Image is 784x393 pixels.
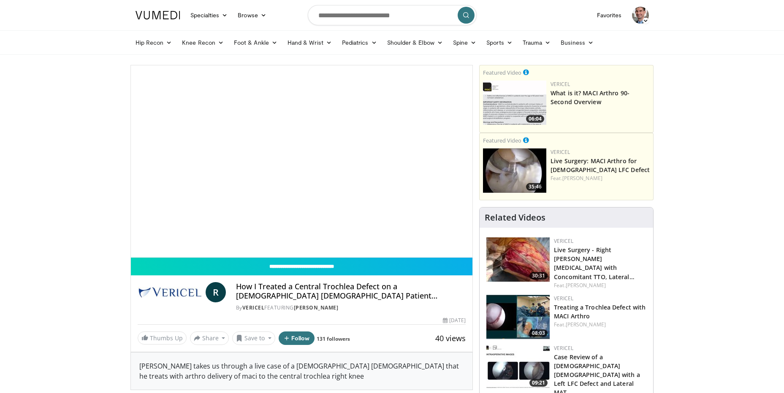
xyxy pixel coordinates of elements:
[566,282,606,289] a: [PERSON_NAME]
[529,272,548,280] span: 30:31
[632,7,649,24] img: Avatar
[279,331,315,345] button: Follow
[483,69,521,76] small: Featured Video
[236,282,466,300] h4: How I Treated a Central Trochlea Defect on a [DEMOGRAPHIC_DATA] [DEMOGRAPHIC_DATA] Patient…
[562,175,602,182] a: [PERSON_NAME]
[526,115,544,123] span: 06:04
[177,34,229,51] a: Knee Recon
[486,345,550,389] img: 7de77933-103b-4dce-a29e-51e92965dfc4.150x105_q85_crop-smart_upscale.jpg
[526,183,544,191] span: 35:46
[486,345,550,389] a: 09:21
[551,157,650,174] a: Live Surgery: MACI Arthro for [DEMOGRAPHIC_DATA] LFC Defect
[483,137,521,144] small: Featured Video
[233,7,271,24] a: Browse
[556,34,599,51] a: Business
[566,321,606,328] a: [PERSON_NAME]
[483,81,546,125] img: aa6cc8ed-3dbf-4b6a-8d82-4a06f68b6688.150x105_q85_crop-smart_upscale.jpg
[190,331,229,345] button: Share
[554,282,646,289] div: Feat.
[337,34,382,51] a: Pediatrics
[131,65,473,258] video-js: Video Player
[529,379,548,387] span: 09:21
[206,282,226,302] a: R
[443,317,466,324] div: [DATE]
[317,335,350,342] a: 131 followers
[551,81,570,88] a: Vericel
[554,321,646,328] div: Feat.
[382,34,448,51] a: Shoulder & Elbow
[551,148,570,156] a: Vericel
[435,333,466,343] span: 40 views
[294,304,339,311] a: [PERSON_NAME]
[229,34,282,51] a: Foot & Ankle
[138,282,202,302] img: Vericel
[483,148,546,193] a: 35:46
[486,237,550,282] a: 30:31
[554,295,573,302] a: Vericel
[483,81,546,125] a: 06:04
[486,295,550,339] a: 08:03
[138,331,187,345] a: Thumbs Up
[483,148,546,193] img: eb023345-1e2d-4374-a840-ddbc99f8c97c.150x105_q85_crop-smart_upscale.jpg
[486,295,550,339] img: 0de30d39-bfe3-4001-9949-87048a0d8692.150x105_q85_crop-smart_upscale.jpg
[554,246,635,280] a: Live Surgery - Right [PERSON_NAME][MEDICAL_DATA] with Concomitant TTO, Lateral…
[485,213,545,223] h4: Related Videos
[554,345,573,352] a: Vericel
[554,237,573,245] a: Vericel
[131,353,473,390] div: [PERSON_NAME] takes us through a live case of a [DEMOGRAPHIC_DATA] [DEMOGRAPHIC_DATA] that he tre...
[282,34,337,51] a: Hand & Wrist
[136,11,180,19] img: VuMedi Logo
[592,7,627,24] a: Favorites
[481,34,518,51] a: Sports
[236,304,466,312] div: By FEATURING
[232,331,275,345] button: Save to
[308,5,477,25] input: Search topics, interventions
[486,237,550,282] img: f2822210-6046-4d88-9b48-ff7c77ada2d7.150x105_q85_crop-smart_upscale.jpg
[529,329,548,337] span: 08:03
[130,34,177,51] a: Hip Recon
[551,89,629,106] a: What is it? MACI Arthro 90-Second Overview
[518,34,556,51] a: Trauma
[554,303,646,320] a: Treating a Trochlea Defect with MACI Arthro
[242,304,265,311] a: Vericel
[448,34,481,51] a: Spine
[551,175,650,182] div: Feat.
[185,7,233,24] a: Specialties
